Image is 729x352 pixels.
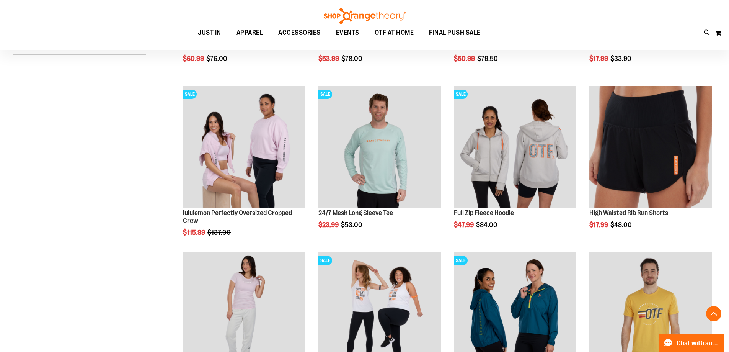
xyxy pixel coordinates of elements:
[236,24,263,41] span: APPAREL
[318,221,340,229] span: $23.99
[183,90,197,99] span: SALE
[328,24,367,42] a: EVENTS
[183,229,206,236] span: $115.99
[318,86,441,208] img: Main Image of 1457095
[585,82,716,248] div: product
[183,209,292,224] a: lululemon Perfectly Oversized Cropped Crew
[229,24,271,42] a: APPAREL
[677,340,720,347] span: Chat with an Expert
[454,221,475,229] span: $47.99
[589,86,712,208] img: High Waisted Rib Run Shorts
[476,221,499,229] span: $84.00
[323,8,407,24] img: Shop Orangetheory
[183,55,205,62] span: $60.99
[341,55,364,62] span: $78.00
[589,209,668,217] a: High Waisted Rib Run Shorts
[198,24,221,41] span: JUST IN
[183,86,305,208] img: lululemon Perfectly Oversized Cropped Crew
[450,82,580,248] div: product
[271,24,328,42] a: ACCESSORIES
[610,55,633,62] span: $33.90
[375,24,414,41] span: OTF AT HOME
[315,82,445,248] div: product
[610,221,633,229] span: $48.00
[367,24,422,42] a: OTF AT HOME
[207,229,232,236] span: $137.00
[206,55,228,62] span: $76.00
[179,82,309,255] div: product
[454,86,576,208] img: Main Image of 1457091
[318,256,332,265] span: SALE
[706,306,721,321] button: Back To Top
[190,24,229,42] a: JUST IN
[318,209,393,217] a: 24/7 Mesh Long Sleeve Tee
[589,55,609,62] span: $17.99
[318,86,441,210] a: Main Image of 1457095SALE
[454,55,476,62] span: $50.99
[589,86,712,210] a: High Waisted Rib Run Shorts
[183,86,305,210] a: lululemon Perfectly Oversized Cropped CrewSALE
[477,55,499,62] span: $79.50
[318,55,340,62] span: $53.99
[454,90,468,99] span: SALE
[336,24,359,41] span: EVENTS
[429,24,481,41] span: FINAL PUSH SALE
[659,334,725,352] button: Chat with an Expert
[421,24,488,41] a: FINAL PUSH SALE
[318,90,332,99] span: SALE
[589,221,609,229] span: $17.99
[341,221,364,229] span: $53.00
[454,209,514,217] a: Full Zip Fleece Hoodie
[454,256,468,265] span: SALE
[454,86,576,210] a: Main Image of 1457091SALE
[278,24,321,41] span: ACCESSORIES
